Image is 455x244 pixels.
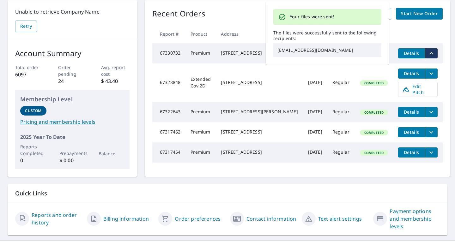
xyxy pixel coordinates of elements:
td: [DATE] [303,102,327,122]
p: $ 0.00 [59,157,86,164]
th: Address [216,25,303,43]
span: Start New Order [401,10,438,18]
td: 67328848 [152,63,185,102]
p: 24 [58,77,87,85]
span: Completed [361,151,387,155]
td: Premium [185,102,216,122]
td: [DATE] [303,63,327,102]
span: Details [402,149,421,155]
a: Contact information [246,215,296,223]
p: Order pending [58,64,87,77]
button: filesDropdownBtn-67322643 [425,107,438,117]
button: detailsBtn-67322643 [398,107,425,117]
div: [STREET_ADDRESS] [221,129,298,135]
p: Balance [99,150,125,157]
td: Extended Cov 2D [185,63,216,102]
p: Account Summary [15,48,130,59]
td: [DATE] [303,122,327,142]
span: Completed [361,110,387,115]
button: filesDropdownBtn-67330732 [425,48,438,58]
p: $ 43.40 [101,77,130,85]
td: [DATE] [303,142,327,163]
span: Retry [20,22,32,30]
td: Regular [327,122,355,142]
p: Avg. report cost [101,64,130,77]
a: Order preferences [175,215,221,223]
div: [STREET_ADDRESS] [221,79,298,86]
div: [STREET_ADDRESS] [221,50,298,56]
span: Edit Pitch [402,83,434,95]
div: [STREET_ADDRESS][PERSON_NAME] [221,109,298,115]
td: Premium [185,142,216,163]
button: filesDropdownBtn-67317462 [425,127,438,137]
button: detailsBtn-67330732 [398,48,425,58]
button: filesDropdownBtn-67317454 [425,147,438,158]
p: 6097 [15,71,44,78]
a: Billing information [103,215,149,223]
p: Reports Completed [20,143,46,157]
a: Text alert settings [318,215,362,223]
span: Completed [361,130,387,135]
div: [STREET_ADDRESS] [221,149,298,155]
button: Retry [15,21,37,32]
td: 67330732 [152,43,185,63]
p: Custom [25,108,41,114]
p: 0 [20,157,46,164]
p: Quick Links [15,189,440,197]
a: Edit Pitch [398,82,438,97]
span: Details [402,129,421,135]
button: detailsBtn-67328848 [398,68,425,79]
div: Your files were sent! [290,11,334,23]
a: Start New Order [396,8,443,20]
a: Reports and order history [32,211,82,226]
button: filesDropdownBtn-67328848 [425,68,438,79]
td: 67317454 [152,142,185,163]
p: 2025 Year To Date [20,133,124,141]
p: Prepayments [59,150,86,157]
td: Premium [185,122,216,142]
td: Regular [327,142,355,163]
td: Regular [327,102,355,122]
td: 67322643 [152,102,185,122]
span: Details [402,50,421,56]
p: Membership Level [20,95,124,104]
a: Payment options and membership levels [390,207,440,230]
span: Details [402,70,421,76]
th: Product [185,25,216,43]
td: Premium [185,43,216,63]
a: Pricing and membership levels [20,118,124,126]
p: Total order [15,64,44,71]
span: Details [402,109,421,115]
td: 67317462 [152,122,185,142]
p: [EMAIL_ADDRESS][DOMAIN_NAME] [273,43,381,57]
p: The files were successfully sent to the following recipients: [273,30,381,41]
button: detailsBtn-67317462 [398,127,425,137]
span: Completed [361,81,387,85]
button: detailsBtn-67317454 [398,147,425,158]
p: Recent Orders [152,8,205,20]
td: Regular [327,63,355,102]
p: Unable to retrieve Company Name [15,8,130,15]
th: Report # [152,25,185,43]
